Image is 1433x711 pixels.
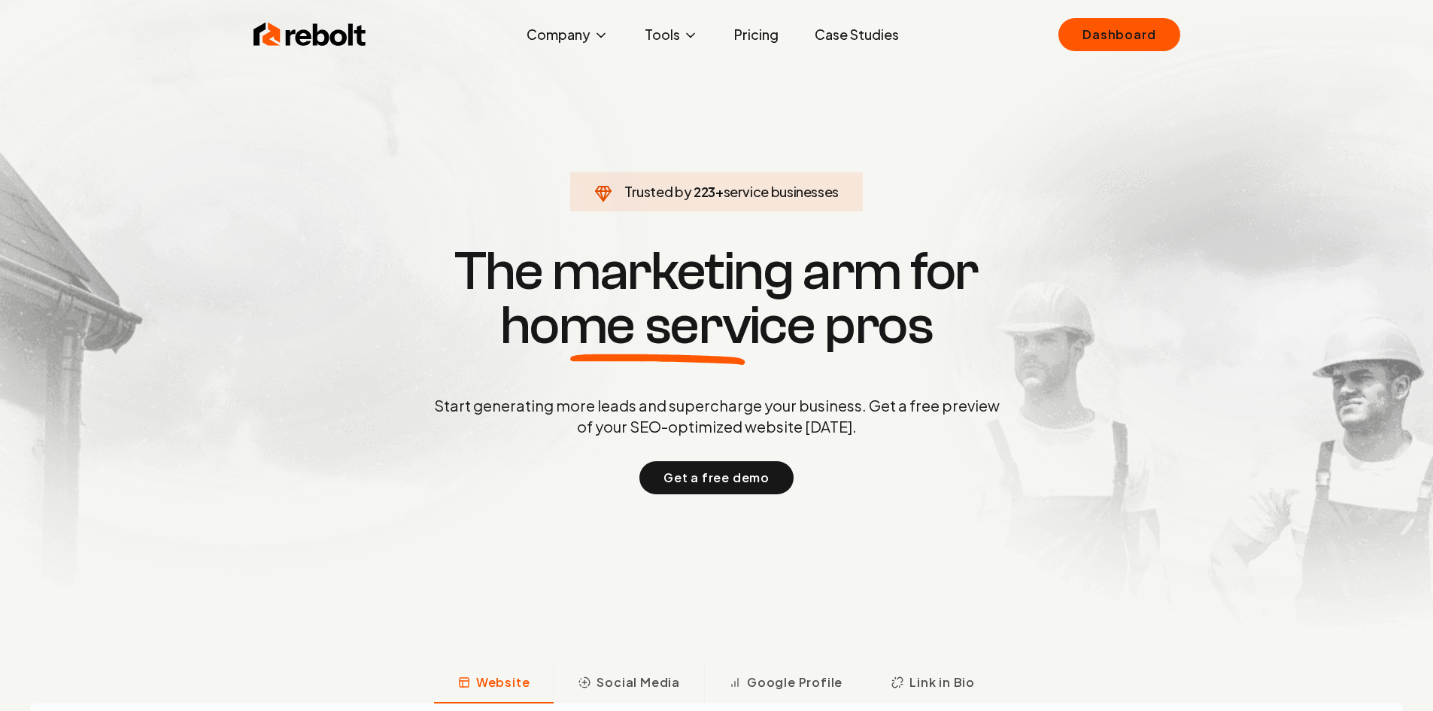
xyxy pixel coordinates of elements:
[500,299,815,353] span: home service
[909,673,975,691] span: Link in Bio
[867,664,999,703] button: Link in Bio
[1058,18,1179,51] a: Dashboard
[639,461,794,494] button: Get a free demo
[597,673,680,691] span: Social Media
[356,245,1078,353] h1: The marketing arm for pros
[434,664,554,703] button: Website
[694,181,715,202] span: 223
[624,183,691,200] span: Trusted by
[431,395,1003,437] p: Start generating more leads and supercharge your business. Get a free preview of your SEO-optimiz...
[633,20,710,50] button: Tools
[554,664,704,703] button: Social Media
[747,673,842,691] span: Google Profile
[254,20,366,50] img: Rebolt Logo
[704,664,867,703] button: Google Profile
[722,20,791,50] a: Pricing
[715,183,724,200] span: +
[724,183,839,200] span: service businesses
[476,673,530,691] span: Website
[803,20,911,50] a: Case Studies
[515,20,621,50] button: Company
